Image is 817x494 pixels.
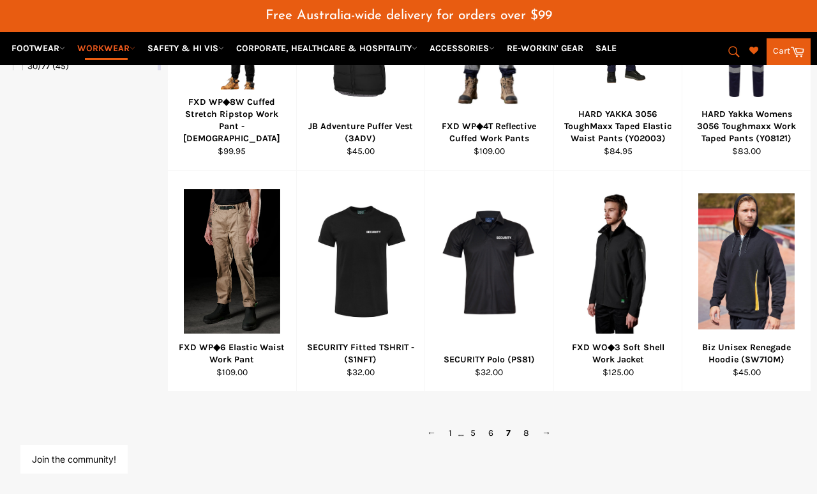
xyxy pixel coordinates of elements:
[424,171,553,392] a: SECURITY Polo (PS81)SECURITY Polo (PS81)$32.00
[296,171,425,392] a: SECURITY Fitted TSHRIT - (S1NFT)SECURITY Fitted TSHRIT - (S1NFT)$32.00
[562,108,674,145] div: HARD YAKKA 3056 ToughMaxx Taped Elastic Waist Pants (Y02003)
[304,120,417,145] div: JB Adventure Puffer Vest (3ADV)
[767,38,811,65] a: Cart
[691,341,803,366] div: Biz Unisex Renegade Hoodie (SW710M)
[553,171,682,392] a: FXD WO◆3 Soft Shell Work JacketFXD WO◆3 Soft Shell Work Jacket$125.00
[13,59,155,73] a: 30/77
[142,37,229,59] a: SAFETY & HI VIS
[502,37,588,59] a: RE-WORKIN' GEAR
[6,37,70,59] a: FOOTWEAR
[421,424,442,442] a: ←
[517,424,536,442] a: 8
[176,341,289,366] div: FXD WP◆6 Elastic Waist Work Pant
[72,37,140,59] a: WORKWEAR
[176,96,289,145] div: FXD WP◆8W Cuffed Stretch Ripstop Work Pant - [DEMOGRAPHIC_DATA]
[458,428,464,438] span: ...
[590,37,622,59] a: SALE
[52,61,69,72] span: (45)
[442,424,458,442] a: 1
[464,424,482,442] a: 5
[167,171,296,392] a: FXD WP◆6 Elastic Waist Work PantFXD WP◆6 Elastic Waist Work Pant$109.00
[482,424,500,442] a: 6
[536,424,557,442] a: →
[231,37,423,59] a: CORPORATE, HEALTHCARE & HOSPITALITY
[27,61,50,72] span: 30/77
[424,37,500,59] a: ACCESSORIES
[266,9,552,22] span: Free Australia-wide delivery for orders over $99
[562,341,674,366] div: FXD WO◆3 Soft Shell Work Jacket
[32,454,116,465] button: Join the community!
[682,171,811,392] a: Biz Unisex Renegade Hoodie (SW710M)Biz Unisex Renegade Hoodie (SW710M)$45.00
[500,424,517,442] span: 7
[691,108,803,145] div: HARD Yakka Womens 3056 Toughmaxx Work Taped Pants (Y08121)
[433,120,546,145] div: FXD WP◆4T Reflective Cuffed Work Pants
[433,353,546,366] div: SECURITY Polo (PS81)
[304,341,417,366] div: SECURITY Fitted TSHRIT - (S1NFT)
